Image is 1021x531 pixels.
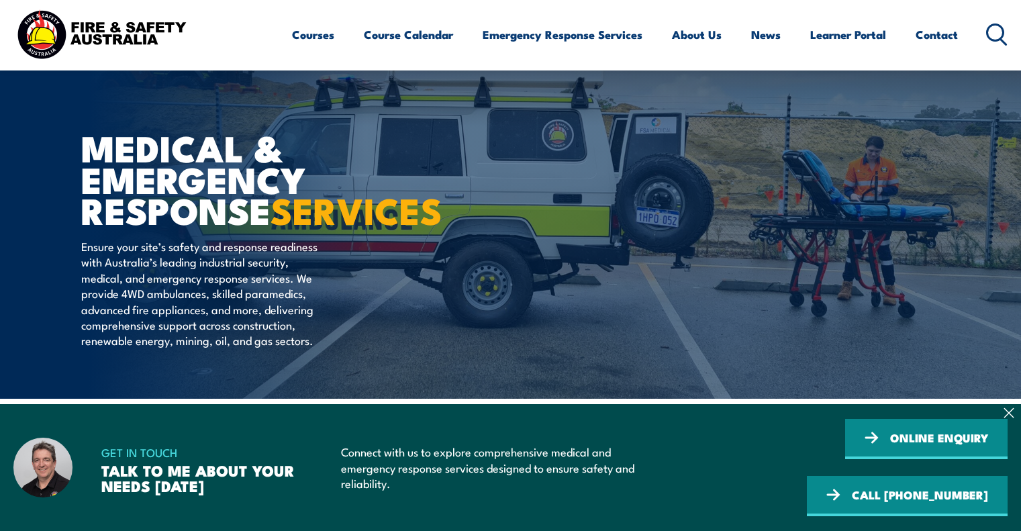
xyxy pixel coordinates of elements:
a: Contact [916,17,958,52]
p: Ensure your site’s safety and response readiness with Australia’s leading industrial security, me... [81,238,326,348]
h1: MEDICAL & EMERGENCY RESPONSE [81,132,413,226]
a: Course Calendar [364,17,453,52]
strong: SERVICES [271,181,442,237]
a: Emergency Response Services [483,17,642,52]
a: Learner Portal [810,17,886,52]
a: Courses [292,17,334,52]
img: Dave – Fire and Safety Australia [13,438,72,497]
a: News [751,17,781,52]
a: CALL [PHONE_NUMBER] [807,476,1008,516]
h3: TALK TO ME ABOUT YOUR NEEDS [DATE] [101,463,312,493]
span: GET IN TOUCH [101,442,312,463]
a: ONLINE ENQUIRY [845,419,1008,459]
p: Connect with us to explore comprehensive medical and emergency response services designed to ensu... [341,444,650,491]
a: About Us [672,17,722,52]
